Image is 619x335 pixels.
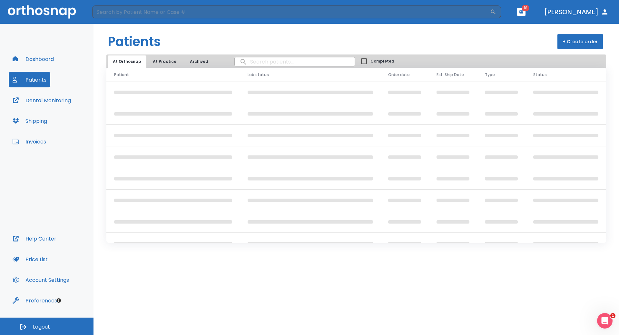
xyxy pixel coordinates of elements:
button: [PERSON_NAME] [542,6,611,18]
button: Help Center [9,231,60,246]
button: Dental Monitoring [9,93,75,108]
button: Invoices [9,134,50,149]
iframe: Intercom live chat [597,313,613,329]
input: search [235,55,355,68]
img: Orthosnap [8,5,76,18]
span: Status [533,72,547,78]
span: Order date [388,72,410,78]
button: At Orthosnap [108,55,146,68]
button: Patients [9,72,50,87]
button: Preferences [9,293,61,308]
button: Shipping [9,113,51,129]
span: Logout [33,323,50,330]
button: Dashboard [9,51,58,67]
span: 1 [610,313,615,318]
button: At Practice [148,55,182,68]
div: tabs [108,55,216,68]
button: Account Settings [9,272,73,288]
button: Price List [9,251,52,267]
div: Tooltip anchor [56,298,62,303]
input: Search by Patient Name or Case # [92,5,490,18]
span: Lab status [248,72,269,78]
button: + Create order [557,34,603,49]
span: 18 [522,5,529,11]
span: Type [485,72,495,78]
h1: Patients [108,32,161,51]
span: Patient [114,72,129,78]
button: Archived [183,55,215,68]
span: Completed [370,58,394,64]
span: Est. Ship Date [437,72,464,78]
